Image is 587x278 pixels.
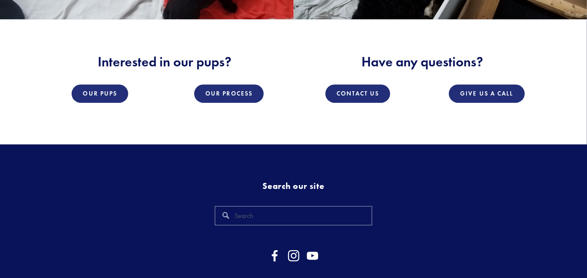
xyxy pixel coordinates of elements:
h2: Have any questions? [301,54,545,70]
a: Our Pups [72,84,128,103]
a: YouTube [307,250,319,262]
a: Our Process [194,84,264,103]
a: Instagram [288,250,300,262]
a: Facebook [269,250,281,262]
strong: Search our site [262,181,324,191]
a: Give Us a Call [449,84,524,103]
a: Contact Us [325,84,390,103]
input: Search [215,206,372,225]
h2: Interested in our pups? [43,54,286,70]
